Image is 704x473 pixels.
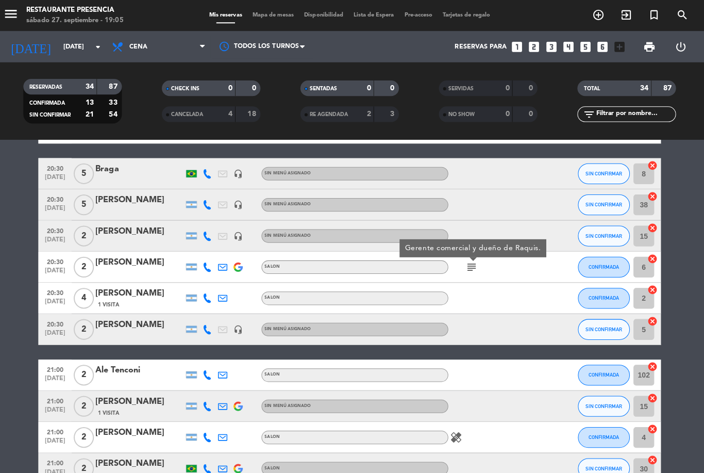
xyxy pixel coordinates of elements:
button: SIN CONFIRMAR [579,162,630,183]
span: SENTADAS [312,86,340,91]
span: CHECK INS [175,86,203,91]
i: looks_6 [597,40,610,53]
span: Mapa de mesas [250,12,302,18]
strong: 54 [113,110,123,118]
i: [DATE] [8,35,62,58]
span: 20:30 [46,254,72,266]
strong: 13 [90,99,98,106]
strong: 0 [393,84,399,91]
span: [DATE] [46,297,72,308]
strong: 18 [250,110,261,117]
span: [DATE] [46,235,72,247]
span: Sin menú asignado [267,325,313,329]
i: headset_mic [237,168,246,177]
span: print [644,40,656,53]
button: CONFIRMADA [579,286,630,307]
i: power_settings_new [675,40,687,53]
span: SIN CONFIRMAR [586,324,623,330]
i: cancel [648,252,658,263]
strong: 0 [530,84,537,91]
button: CONFIRMADA [579,255,630,276]
div: Braga [99,161,187,175]
span: [DATE] [46,328,72,339]
span: CANCELADA [175,111,207,117]
span: [DATE] [46,373,72,385]
span: Sin menú asignado [267,401,313,405]
i: filter_list [583,107,596,120]
span: Sin menú asignado [267,170,313,174]
div: [PERSON_NAME] [99,454,187,468]
span: 20:30 [46,161,72,173]
button: SIN CONFIRMAR [579,317,630,338]
span: 4 [78,286,98,307]
strong: 34 [90,83,98,90]
span: SIN CONFIRMAR [586,170,623,175]
div: Gerente comercial y dueño de Raquis. [407,241,542,252]
button: SIN CONFIRMAR [579,394,630,414]
span: Cena [133,43,151,50]
span: SIN CONFIRMAR [586,401,623,406]
strong: 21 [90,110,98,118]
i: healing [451,429,464,441]
i: looks_two [529,40,542,53]
span: Mis reservas [208,12,250,18]
button: SIN CONFIRMAR [579,224,630,245]
i: cancel [648,159,658,170]
span: TOTAL [584,86,600,91]
span: 2 [78,394,98,414]
strong: 34 [641,84,649,91]
div: Ale Tenconi [99,362,187,375]
div: sábado 27. septiembre - 19:05 [31,15,127,26]
i: looks_5 [580,40,593,53]
div: [PERSON_NAME] [99,285,187,299]
strong: 87 [113,83,123,90]
i: looks_one [512,40,525,53]
span: 21:00 [46,392,72,404]
i: arrow_drop_down [96,40,108,53]
i: search [676,9,689,21]
strong: 0 [255,84,261,91]
span: Sin menú asignado [267,232,313,236]
span: 20:30 [46,223,72,235]
i: turned_in_not [648,9,661,21]
span: CONFIRMADA [590,432,620,437]
i: headset_mic [237,199,246,208]
span: RE AGENDADA [312,111,350,117]
button: CONFIRMADA [579,425,630,445]
span: 2 [78,255,98,276]
span: CONFIRMADA [590,293,620,299]
span: 21:00 [46,454,72,466]
div: [PERSON_NAME] [99,254,187,268]
span: [DATE] [46,204,72,216]
i: cancel [648,314,658,324]
span: RESERVADAS [34,84,67,89]
span: Reserva especial [641,6,668,24]
i: add_circle_outline [593,9,605,21]
i: cancel [648,390,658,401]
span: SIN CONFIRMAR [586,201,623,206]
span: Reservas para [457,43,508,50]
span: SALON [267,370,282,374]
input: Filtrar por nombre... [596,108,676,119]
span: 1 Visita [102,299,123,307]
span: 20:30 [46,316,72,328]
strong: 87 [664,84,674,91]
span: SIN CONFIRMAR [34,112,75,117]
span: SALON [267,432,282,436]
i: exit_to_app [621,9,633,21]
strong: 0 [507,110,511,117]
i: cancel [648,283,658,293]
div: LOG OUT [665,31,696,62]
span: 20:30 [46,285,72,297]
span: 2 [78,363,98,383]
button: menu [8,6,23,25]
span: [DATE] [46,435,72,447]
span: SIN CONFIRMAR [586,232,623,237]
div: [PERSON_NAME] [99,192,187,206]
span: Lista de Espera [351,12,401,18]
button: CONFIRMADA [579,363,630,383]
div: [PERSON_NAME] [99,223,187,237]
i: cancel [648,360,658,370]
span: 1 Visita [102,406,123,415]
i: cancel [648,421,658,432]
